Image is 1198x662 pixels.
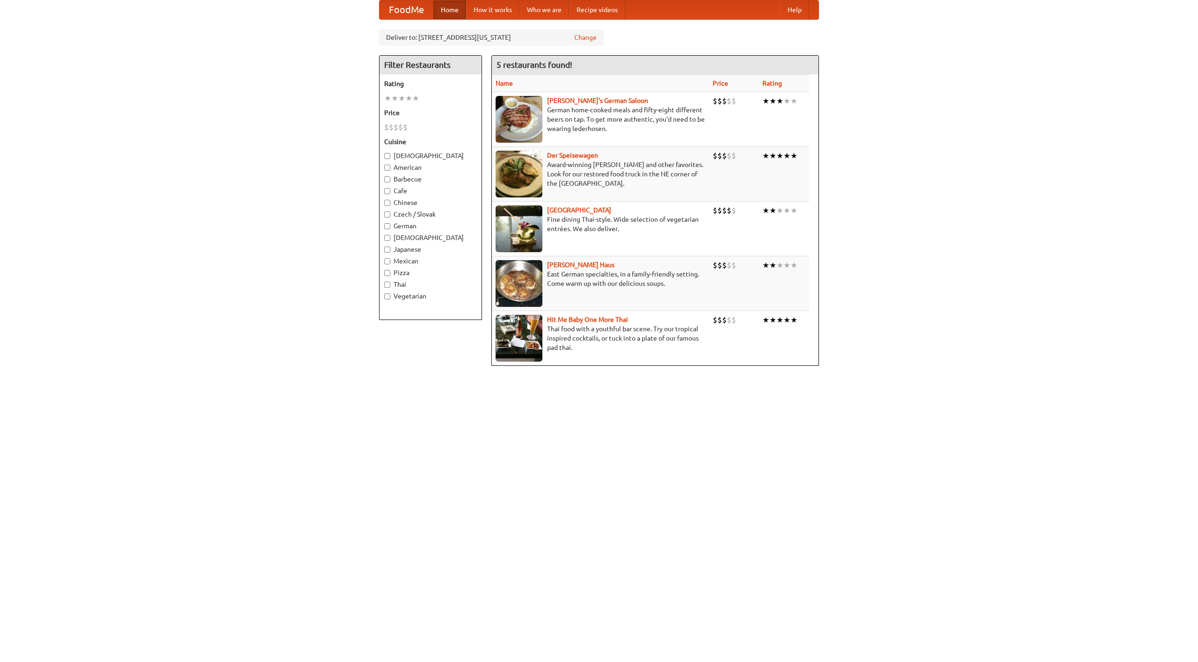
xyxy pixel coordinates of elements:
li: $ [717,260,722,270]
a: Who we are [519,0,569,19]
li: ★ [769,151,776,161]
img: speisewagen.jpg [496,151,542,197]
li: ★ [790,96,797,106]
div: Deliver to: [STREET_ADDRESS][US_STATE] [379,29,604,46]
label: American [384,163,477,172]
a: [PERSON_NAME]'s German Saloon [547,97,648,104]
li: $ [717,205,722,216]
input: Pizza [384,270,390,276]
label: Barbecue [384,175,477,184]
li: ★ [769,205,776,216]
input: Thai [384,282,390,288]
li: ★ [790,205,797,216]
li: $ [384,122,389,132]
label: Czech / Slovak [384,210,477,219]
li: $ [727,315,731,325]
li: $ [717,315,722,325]
li: $ [722,260,727,270]
label: Chinese [384,198,477,207]
label: Thai [384,280,477,289]
li: $ [727,205,731,216]
li: $ [394,122,398,132]
li: $ [713,151,717,161]
input: Barbecue [384,176,390,182]
li: ★ [776,96,783,106]
li: ★ [783,315,790,325]
li: $ [731,205,736,216]
h5: Price [384,108,477,117]
li: ★ [783,260,790,270]
input: German [384,223,390,229]
input: Chinese [384,200,390,206]
li: $ [722,151,727,161]
li: ★ [776,315,783,325]
a: Name [496,80,513,87]
li: ★ [769,315,776,325]
li: ★ [776,205,783,216]
a: Recipe videos [569,0,625,19]
li: ★ [790,315,797,325]
label: Vegetarian [384,291,477,301]
a: [GEOGRAPHIC_DATA] [547,206,611,214]
a: Home [433,0,466,19]
li: ★ [384,93,391,103]
li: ★ [398,93,405,103]
li: ★ [769,96,776,106]
label: Mexican [384,256,477,266]
li: $ [727,96,731,106]
ng-pluralize: 5 restaurants found! [497,60,572,69]
img: esthers.jpg [496,96,542,143]
li: $ [713,205,717,216]
li: $ [717,96,722,106]
li: ★ [412,93,419,103]
input: Cafe [384,188,390,194]
li: $ [713,260,717,270]
li: $ [731,315,736,325]
li: ★ [762,260,769,270]
li: $ [713,315,717,325]
label: [DEMOGRAPHIC_DATA] [384,233,477,242]
input: [DEMOGRAPHIC_DATA] [384,235,390,241]
a: Price [713,80,728,87]
label: Japanese [384,245,477,254]
input: American [384,165,390,171]
input: Japanese [384,247,390,253]
li: $ [722,96,727,106]
li: $ [722,315,727,325]
h5: Cuisine [384,137,477,146]
a: Change [574,33,597,42]
li: $ [389,122,394,132]
li: $ [731,96,736,106]
li: $ [722,205,727,216]
label: [DEMOGRAPHIC_DATA] [384,151,477,160]
li: ★ [769,260,776,270]
a: Help [780,0,809,19]
input: [DEMOGRAPHIC_DATA] [384,153,390,159]
p: German home-cooked meals and fifty-eight different beers on tap. To get more authentic, you'd nee... [496,105,705,133]
a: Der Speisewagen [547,152,598,159]
h4: Filter Restaurants [380,56,482,74]
li: ★ [790,260,797,270]
input: Czech / Slovak [384,211,390,218]
p: Fine dining Thai-style. Wide selection of vegetarian entrées. We also deliver. [496,215,705,233]
li: ★ [762,151,769,161]
li: $ [731,260,736,270]
a: Hit Me Baby One More Thai [547,316,628,323]
li: ★ [783,96,790,106]
label: Pizza [384,268,477,277]
li: $ [403,122,408,132]
h5: Rating [384,79,477,88]
img: babythai.jpg [496,315,542,362]
li: ★ [776,260,783,270]
a: How it works [466,0,519,19]
a: FoodMe [380,0,433,19]
a: [PERSON_NAME] Haus [547,261,614,269]
p: Award-winning [PERSON_NAME] and other favorites. Look for our restored food truck in the NE corne... [496,160,705,188]
li: ★ [783,151,790,161]
p: East German specialties, in a family-friendly setting. Come warm up with our delicious soups. [496,269,705,288]
li: ★ [790,151,797,161]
